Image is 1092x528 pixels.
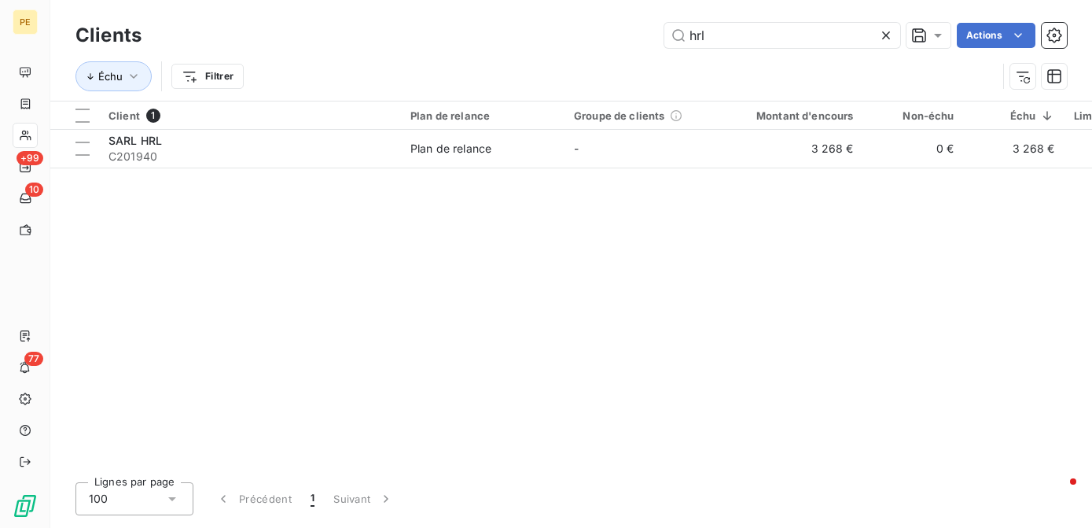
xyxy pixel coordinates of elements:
[13,9,38,35] div: PE
[728,130,863,168] td: 3 268 €
[574,109,665,122] span: Groupe de clients
[108,149,392,164] span: C201940
[108,134,162,147] span: SARL HRL
[206,482,301,515] button: Précédent
[17,151,43,165] span: +99
[24,352,43,366] span: 77
[957,23,1035,48] button: Actions
[574,142,579,155] span: -
[973,109,1055,122] div: Échu
[108,109,140,122] span: Client
[863,130,964,168] td: 0 €
[311,491,314,507] span: 1
[146,109,160,123] span: 1
[25,183,43,197] span: 10
[324,482,403,515] button: Suivant
[737,109,854,122] div: Montant d'encours
[98,70,123,83] span: Échu
[75,61,152,91] button: Échu
[171,64,244,89] button: Filtrer
[75,21,142,50] h3: Clients
[301,482,324,515] button: 1
[410,109,555,122] div: Plan de relance
[964,130,1064,168] td: 3 268 €
[1039,474,1076,512] iframe: Intercom live chat
[13,493,38,519] img: Logo LeanPay
[873,109,954,122] div: Non-échu
[89,491,108,507] span: 100
[410,141,491,157] div: Plan de relance
[664,23,900,48] input: Rechercher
